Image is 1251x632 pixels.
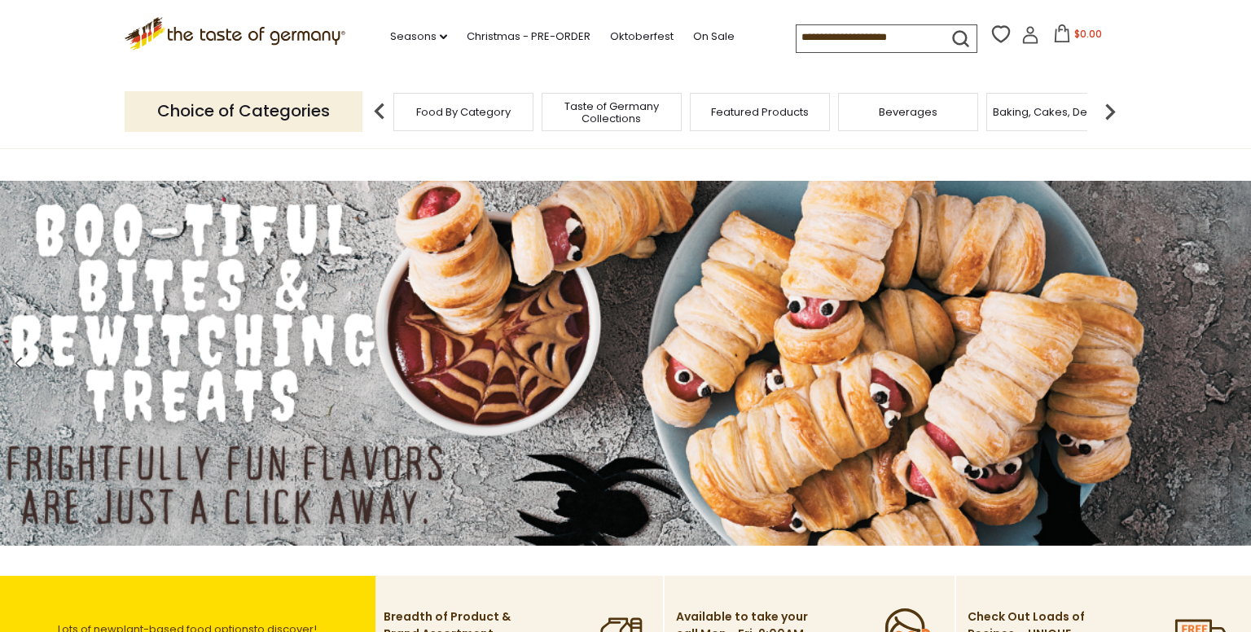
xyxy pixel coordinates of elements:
a: Taste of Germany Collections [546,100,677,125]
a: Food By Category [416,106,511,118]
button: $0.00 [1042,24,1112,49]
a: Christmas - PRE-ORDER [467,28,590,46]
span: $0.00 [1074,27,1102,41]
p: Choice of Categories [125,91,362,131]
img: next arrow [1094,95,1126,128]
a: Seasons [390,28,447,46]
a: Beverages [879,106,937,118]
a: On Sale [693,28,735,46]
a: Baking, Cakes, Desserts [993,106,1119,118]
a: Featured Products [711,106,809,118]
a: Oktoberfest [610,28,674,46]
img: previous arrow [363,95,396,128]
